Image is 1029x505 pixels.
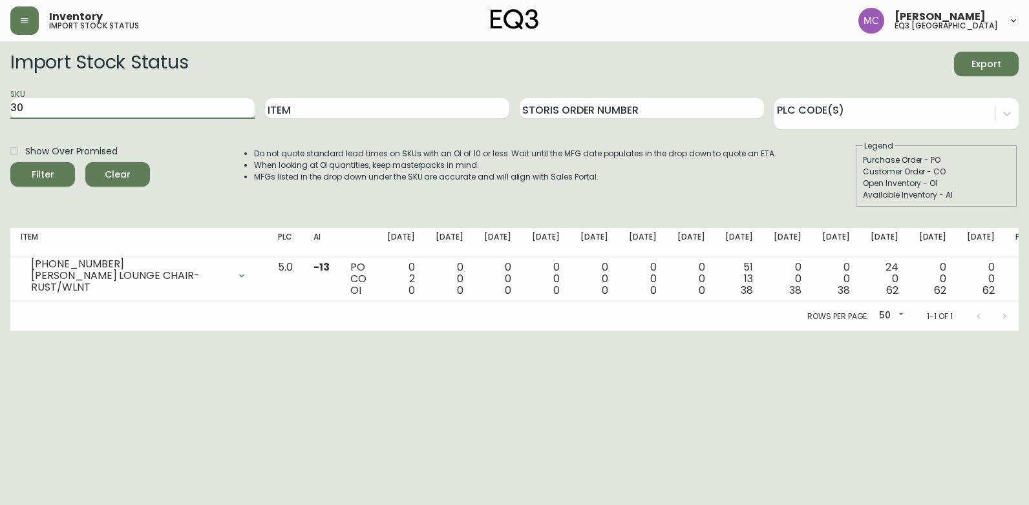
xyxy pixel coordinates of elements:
[895,12,986,22] span: [PERSON_NAME]
[863,166,1010,178] div: Customer Order - CO
[927,311,953,322] p: 1-1 of 1
[763,228,812,256] th: [DATE]
[858,8,884,34] img: 6dbdb61c5655a9a555815750a11666cc
[838,283,850,298] span: 38
[619,228,667,256] th: [DATE]
[25,145,118,158] span: Show Over Promised
[954,52,1019,76] button: Export
[425,228,474,256] th: [DATE]
[715,228,763,256] th: [DATE]
[886,283,898,298] span: 62
[934,283,946,298] span: 62
[871,262,898,296] div: 24 0
[863,154,1010,166] div: Purchase Order - PO
[457,283,463,298] span: 0
[21,262,257,290] div: [PHONE_NUMBER][PERSON_NAME] LOUNGE CHAIR-RUST/WLNT
[667,228,716,256] th: [DATE]
[863,140,895,152] legend: Legend
[789,283,801,298] span: 38
[699,283,705,298] span: 0
[313,260,330,274] span: -13
[268,228,303,256] th: PLC
[10,228,268,256] th: Item
[49,12,103,22] span: Inventory
[860,228,909,256] th: [DATE]
[254,160,776,171] li: When looking at OI quantities, keep masterpacks in mind.
[822,262,850,296] div: 0 0
[957,228,1005,256] th: [DATE]
[49,22,139,30] h5: import stock status
[85,162,150,187] button: Clear
[863,178,1010,189] div: Open Inventory - OI
[812,228,860,256] th: [DATE]
[741,283,753,298] span: 38
[31,258,229,270] div: [PHONE_NUMBER]
[982,283,995,298] span: 62
[967,262,995,296] div: 0 0
[408,283,415,298] span: 0
[580,262,608,296] div: 0 0
[350,283,361,298] span: OI
[919,262,947,296] div: 0 0
[387,262,415,296] div: 0 2
[268,256,303,302] td: 5.0
[505,283,511,298] span: 0
[725,262,753,296] div: 51 13
[532,262,560,296] div: 0 0
[863,189,1010,201] div: Available Inventory - AI
[807,311,869,322] p: Rows per page:
[629,262,657,296] div: 0 0
[303,228,340,256] th: AI
[484,262,512,296] div: 0 0
[650,283,657,298] span: 0
[553,283,560,298] span: 0
[602,283,608,298] span: 0
[909,228,957,256] th: [DATE]
[436,262,463,296] div: 0 0
[96,167,140,183] span: Clear
[10,52,188,76] h2: Import Stock Status
[964,56,1008,72] span: Export
[491,9,538,30] img: logo
[570,228,619,256] th: [DATE]
[895,22,998,30] h5: eq3 [GEOGRAPHIC_DATA]
[377,228,425,256] th: [DATE]
[774,262,801,296] div: 0 0
[874,305,906,327] div: 50
[254,171,776,183] li: MFGs listed in the drop down under the SKU are accurate and will align with Sales Portal.
[677,262,705,296] div: 0 0
[474,228,522,256] th: [DATE]
[31,270,229,293] div: [PERSON_NAME] LOUNGE CHAIR-RUST/WLNT
[254,148,776,160] li: Do not quote standard lead times on SKUs with an OI of 10 or less. Wait until the MFG date popula...
[350,262,366,296] div: PO CO
[10,162,75,187] button: Filter
[522,228,570,256] th: [DATE]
